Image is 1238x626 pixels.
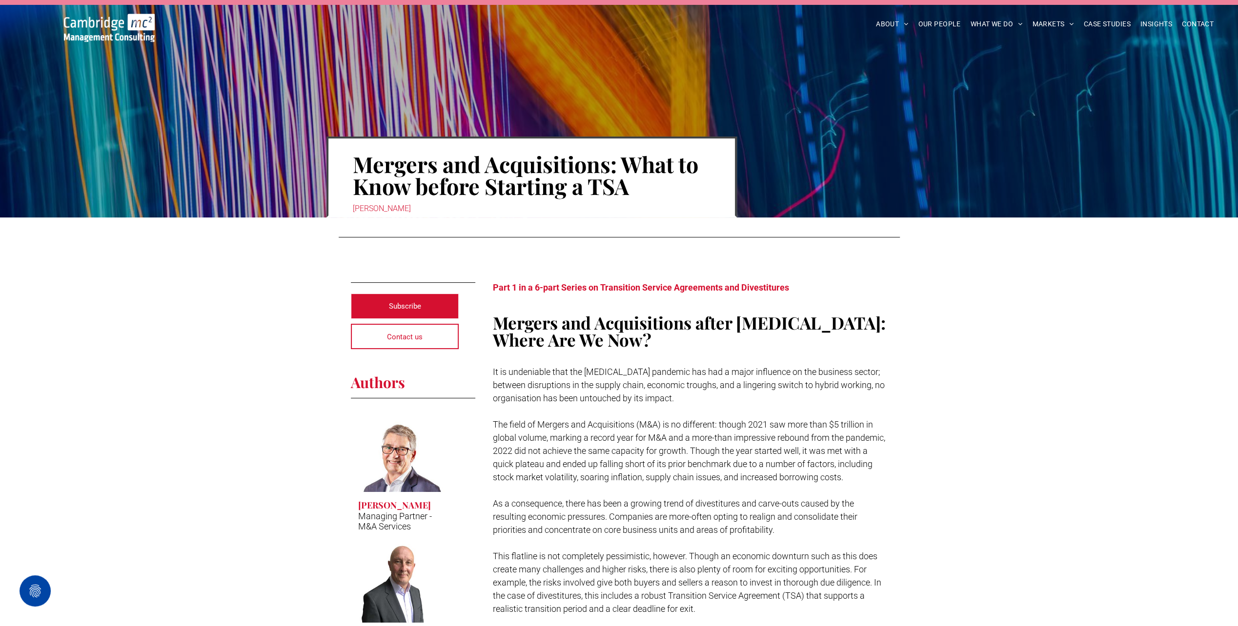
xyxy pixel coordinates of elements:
span: Subscribe [389,294,421,318]
a: WHAT WE DO [966,17,1028,32]
a: OUR PEOPLE [913,17,965,32]
span: Contact us [387,325,423,349]
img: Go to Homepage [64,14,155,42]
a: INSIGHTS [1136,17,1177,32]
a: Your Business Transformed | Cambridge Management Consulting [64,15,155,25]
h1: Mergers and Acquisitions: What to Know before Starting a TSA [353,152,710,198]
a: Subscribe [351,293,459,319]
a: CONTACT [1177,17,1218,32]
span: As a consequence, there has been a growing trend of divestitures and carve-outs caused by the res... [493,498,857,535]
span: The field of Mergers and Acquisitions (M&A) is no different: though 2021 saw more than $5 trillio... [493,419,885,482]
div: [PERSON_NAME] [353,202,710,215]
span: Mergers and Acquisitions after [MEDICAL_DATA]: Where Are We Now? [493,311,886,351]
a: Contact us [351,324,459,349]
span: This flatline is not completely pessimistic, however. Though an economic downturn such as this do... [493,551,881,614]
span: Authors [351,372,405,392]
a: MARKETS [1027,17,1078,32]
p: Managing Partner - M&A Services [358,511,441,531]
a: Jeff Owen - M&A Services [351,409,448,492]
a: CASE STUDIES [1079,17,1136,32]
span: Part 1 in a 6-part Series on Transition Service Agreements and Divestitures [493,282,789,293]
a: Mergers and Acquisitions: What to Know Before Starting a TSA [351,540,448,623]
a: ABOUT [871,17,913,32]
h3: [PERSON_NAME] [358,499,431,511]
span: It is undeniable that the [MEDICAL_DATA] pandemic has had a major influence on the business secto... [493,367,885,403]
